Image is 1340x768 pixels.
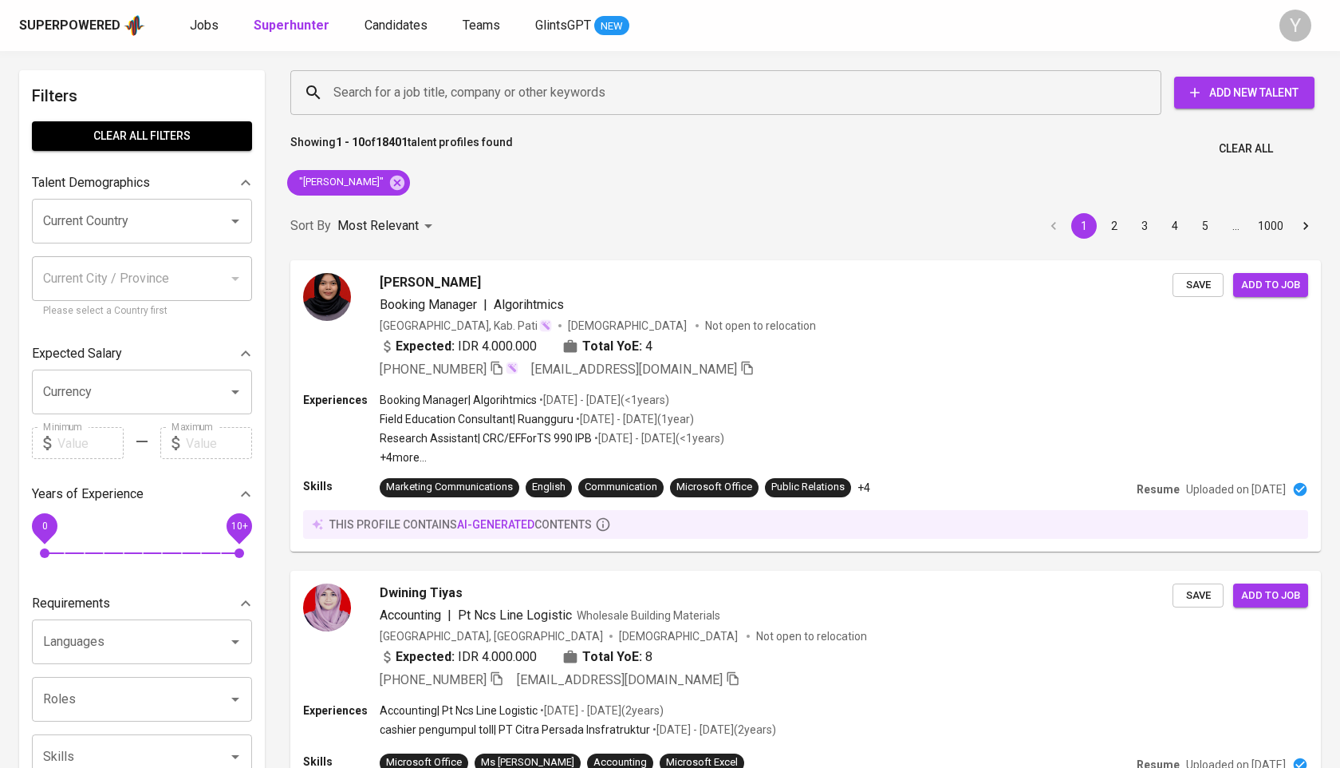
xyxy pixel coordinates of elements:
[1180,587,1216,605] span: Save
[457,518,534,531] span: AI-generated
[463,16,503,36] a: Teams
[19,14,145,38] a: Superpoweredapp logo
[224,631,246,653] button: Open
[336,136,365,148] b: 1 - 10
[380,647,537,667] div: IDR 4.000.000
[380,703,538,719] p: Accounting | Pt Ncs Line Logistic
[573,411,694,427] p: • [DATE] - [DATE] ( 1 year )
[857,480,870,496] p: +4
[1102,213,1127,239] button: Go to page 2
[756,628,867,644] p: Not open to relocation
[1186,481,1286,497] p: Uploaded on [DATE]
[45,126,239,146] span: Clear All filters
[380,628,603,644] div: [GEOGRAPHIC_DATA], [GEOGRAPHIC_DATA]
[1223,218,1248,234] div: …
[538,703,664,719] p: • [DATE] - [DATE] ( 2 years )
[676,480,752,495] div: Microsoft Office
[224,381,246,403] button: Open
[532,480,566,495] div: English
[303,273,351,321] img: 4ee3f377e6b4753fbeb6a328b259d8e8.jpg
[386,480,513,495] div: Marketing Communications
[463,18,500,33] span: Teams
[224,210,246,232] button: Open
[1162,213,1188,239] button: Go to page 4
[1174,77,1314,109] button: Add New Talent
[32,167,252,199] div: Talent Demographics
[1233,273,1308,298] button: Add to job
[1071,213,1097,239] button: page 1
[287,175,393,190] span: "[PERSON_NAME]"
[592,430,724,446] p: • [DATE] - [DATE] ( <1 years )
[303,703,380,719] p: Experiences
[1212,134,1279,164] button: Clear All
[19,17,120,35] div: Superpowered
[1187,83,1302,103] span: Add New Talent
[1241,276,1300,295] span: Add to job
[705,318,816,334] p: Not open to relocation
[231,521,247,532] span: 10+
[32,121,252,151] button: Clear All filters
[771,480,845,495] div: Public Relations
[396,337,455,356] b: Expected:
[494,297,564,312] span: Algorihtmics
[447,606,451,625] span: |
[1137,481,1180,497] p: Resume
[585,480,657,495] div: Communication
[32,588,252,620] div: Requirements
[458,608,572,623] span: Pt Ncs Line Logistic
[124,14,145,38] img: app logo
[1172,273,1224,298] button: Save
[582,647,642,667] b: Total YoE:
[224,746,246,768] button: Open
[506,362,518,374] img: magic_wand.svg
[1219,139,1273,159] span: Clear All
[531,362,737,377] span: [EMAIL_ADDRESS][DOMAIN_NAME]
[380,584,463,603] span: Dwining Tiyas
[380,392,537,408] p: Booking Manager | Algorihtmics
[1180,276,1216,295] span: Save
[329,517,592,532] p: this profile contains contents
[1038,213,1321,239] nav: pagination navigation
[303,392,380,408] p: Experiences
[303,478,380,494] p: Skills
[337,216,419,236] p: Most Relevant
[365,18,428,33] span: Candidates
[32,173,150,192] p: Talent Demographics
[290,134,513,164] p: Showing of talent profiles found
[380,411,573,427] p: Field Education Consultant | Ruangguru
[582,337,642,356] b: Total YoE:
[380,337,537,356] div: IDR 4.000.000
[190,16,222,36] a: Jobs
[376,136,408,148] b: 18401
[1233,584,1308,608] button: Add to job
[396,647,455,667] b: Expected:
[380,608,441,623] span: Accounting
[380,430,592,446] p: Research Assistant | CRC/EFForTS 990 IPB
[380,362,487,377] span: [PHONE_NUMBER]
[254,16,333,36] a: Superhunter
[568,318,689,334] span: [DEMOGRAPHIC_DATA]
[190,18,219,33] span: Jobs
[1172,584,1224,608] button: Save
[57,427,124,459] input: Value
[535,18,591,33] span: GlintsGPT
[380,722,650,738] p: cashier pengumpul toll | PT Citra Persada Insfratruktur
[539,319,552,332] img: magic_wand.svg
[32,338,252,370] div: Expected Salary
[32,478,252,510] div: Years of Experience
[32,485,144,504] p: Years of Experience
[365,16,431,36] a: Candidates
[254,18,329,33] b: Superhunter
[1241,587,1300,605] span: Add to job
[483,295,487,315] span: |
[1253,213,1288,239] button: Go to page 1000
[380,449,724,465] p: +4 more ...
[645,647,652,667] span: 8
[43,303,241,319] p: Please select a Country first
[290,260,1321,552] a: [PERSON_NAME]Booking Manager|Algorihtmics[GEOGRAPHIC_DATA], Kab. Pati[DEMOGRAPHIC_DATA] Not open ...
[186,427,252,459] input: Value
[517,672,723,687] span: [EMAIL_ADDRESS][DOMAIN_NAME]
[287,170,410,196] div: "[PERSON_NAME]"
[650,722,776,738] p: • [DATE] - [DATE] ( 2 years )
[303,584,351,631] img: 25364fb5a2321dad7e0b7f6985c22951.jpg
